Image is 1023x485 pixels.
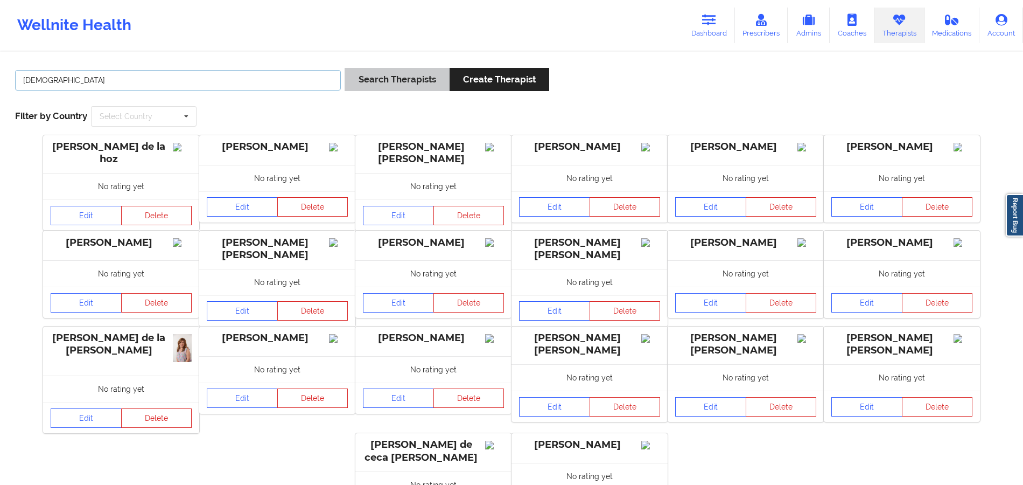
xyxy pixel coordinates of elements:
[485,238,504,247] img: Image%2Fplaceholer-image.png
[485,143,504,151] img: Image%2Fplaceholer-image.png
[668,364,824,391] div: No rating yet
[207,141,348,153] div: [PERSON_NAME]
[788,8,830,43] a: Admins
[519,237,660,261] div: [PERSON_NAME] [PERSON_NAME]
[924,8,980,43] a: Medications
[831,197,902,217] a: Edit
[43,260,199,287] div: No rating yet
[363,389,434,408] a: Edit
[485,441,504,449] img: Image%2Fplaceholer-image.png
[363,332,504,344] div: [PERSON_NAME]
[355,260,511,287] div: No rating yet
[979,8,1023,43] a: Account
[1006,194,1023,237] a: Report Bug
[363,237,504,249] div: [PERSON_NAME]
[797,238,816,247] img: Image%2Fplaceholer-image.png
[355,356,511,383] div: No rating yet
[641,238,660,247] img: Image%2Fplaceholer-image.png
[824,364,980,391] div: No rating yet
[519,439,660,451] div: [PERSON_NAME]
[824,165,980,191] div: No rating yet
[173,143,192,151] img: Image%2Fplaceholer-image.png
[15,110,87,121] span: Filter by Country
[675,293,746,313] a: Edit
[363,439,504,463] div: [PERSON_NAME] de ceca [PERSON_NAME]
[675,197,746,217] a: Edit
[519,301,590,321] a: Edit
[675,237,816,249] div: [PERSON_NAME]
[433,389,505,408] button: Delete
[363,206,434,225] a: Edit
[511,165,668,191] div: No rating yet
[355,173,511,199] div: No rating yet
[207,332,348,344] div: [PERSON_NAME]
[519,197,590,217] a: Edit
[675,332,816,357] div: [PERSON_NAME] [PERSON_NAME]
[831,332,972,357] div: [PERSON_NAME] [PERSON_NAME]
[121,293,192,313] button: Delete
[519,397,590,417] a: Edit
[831,237,972,249] div: [PERSON_NAME]
[824,260,980,287] div: No rating yet
[675,141,816,153] div: [PERSON_NAME]
[954,334,972,343] img: Image%2Fplaceholer-image.png
[51,332,192,357] div: [PERSON_NAME] de la [PERSON_NAME]
[450,68,549,91] button: Create Therapist
[100,113,152,120] div: Select Country
[43,376,199,402] div: No rating yet
[902,397,973,417] button: Delete
[675,397,746,417] a: Edit
[277,197,348,217] button: Delete
[51,141,192,165] div: [PERSON_NAME] de la hoz
[121,408,192,428] button: Delete
[831,293,902,313] a: Edit
[207,301,278,321] a: Edit
[746,293,817,313] button: Delete
[746,197,817,217] button: Delete
[519,332,660,357] div: [PERSON_NAME] [PERSON_NAME]
[277,301,348,321] button: Delete
[590,197,661,217] button: Delete
[15,70,341,91] input: Search Keywords
[207,237,348,261] div: [PERSON_NAME] [PERSON_NAME]
[830,8,874,43] a: Coaches
[746,397,817,417] button: Delete
[433,206,505,225] button: Delete
[641,334,660,343] img: Image%2Fplaceholer-image.png
[797,334,816,343] img: Image%2Fplaceholer-image.png
[831,397,902,417] a: Edit
[207,197,278,217] a: Edit
[207,389,278,408] a: Edit
[51,206,122,225] a: Edit
[51,237,192,249] div: [PERSON_NAME]
[954,143,972,151] img: Image%2Fplaceholer-image.png
[199,356,355,383] div: No rating yet
[641,441,660,449] img: Image%2Fplaceholer-image.png
[668,260,824,287] div: No rating yet
[590,301,661,321] button: Delete
[173,334,192,363] img: d62e06d9-1a15-4a44-9133-e42d30dc227d_106A9597.JPG
[511,269,668,295] div: No rating yet
[511,364,668,391] div: No rating yet
[173,238,192,247] img: Image%2Fplaceholer-image.png
[797,143,816,151] img: Image%2Fplaceholer-image.png
[874,8,924,43] a: Therapists
[329,238,348,247] img: Image%2Fplaceholer-image.png
[433,293,505,313] button: Delete
[51,293,122,313] a: Edit
[590,397,661,417] button: Delete
[329,143,348,151] img: Image%2Fplaceholer-image.png
[641,143,660,151] img: Image%2Fplaceholer-image.png
[902,197,973,217] button: Delete
[51,408,122,428] a: Edit
[43,173,199,199] div: No rating yet
[831,141,972,153] div: [PERSON_NAME]
[121,206,192,225] button: Delete
[363,141,504,165] div: [PERSON_NAME] [PERSON_NAME]
[519,141,660,153] div: [PERSON_NAME]
[199,269,355,295] div: No rating yet
[954,238,972,247] img: Image%2Fplaceholer-image.png
[199,165,355,191] div: No rating yet
[902,293,973,313] button: Delete
[735,8,788,43] a: Prescribers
